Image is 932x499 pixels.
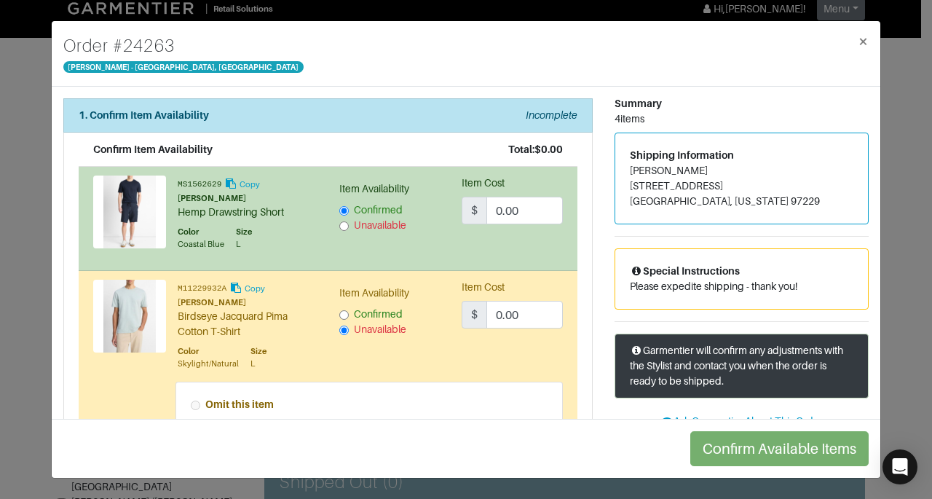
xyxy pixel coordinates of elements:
[615,96,869,111] div: Summary
[630,149,734,161] span: Shipping Information
[339,206,349,216] input: Confirmed
[178,296,317,309] div: [PERSON_NAME]
[240,180,260,189] small: Copy
[178,309,317,339] div: Birdseye Jacquard Pima Cotton T-Shirt
[63,33,304,59] h4: Order # 24263
[205,398,274,410] strong: Omit this item
[79,109,209,121] strong: 1. Confirm Item Availability
[339,326,349,335] input: Unavailable
[339,310,349,320] input: Confirmed
[630,163,853,209] address: [PERSON_NAME] [STREET_ADDRESS] [GEOGRAPHIC_DATA], [US_STATE] 97229
[229,280,266,296] button: Copy
[354,219,406,231] span: Unavailable
[462,280,505,295] label: Item Cost
[178,285,226,294] small: M11229932A
[615,410,869,433] button: Ask Garmentier About This Order
[462,301,487,329] span: $
[339,221,349,231] input: Unavailable
[93,142,213,157] div: Confirm Item Availability
[245,284,265,293] small: Copy
[462,197,487,224] span: $
[178,192,317,205] div: [PERSON_NAME]
[858,31,869,51] span: ×
[354,204,403,216] span: Confirmed
[191,401,200,410] input: Omit this item
[250,345,266,358] div: Size
[236,226,252,238] div: Size
[93,280,166,353] img: Product
[250,358,266,370] div: L
[630,265,740,277] span: Special Instructions
[63,61,304,73] span: [PERSON_NAME] - [GEOGRAPHIC_DATA], [GEOGRAPHIC_DATA]
[462,176,505,191] label: Item Cost
[882,449,917,484] div: Open Intercom Messenger
[615,111,869,127] div: 4 items
[178,180,221,189] small: MS1562629
[354,308,403,320] span: Confirmed
[339,181,409,197] label: Item Availability
[236,238,252,251] div: L
[615,334,869,398] div: Garmentier will confirm any adjustments with the Stylist and contact you when the order is ready ...
[224,176,261,192] button: Copy
[178,205,317,220] div: Hemp Drawstring Short
[339,286,409,301] label: Item Availability
[846,21,880,62] button: Close
[690,431,869,466] button: Confirm Available Items
[354,323,406,335] span: Unavailable
[178,238,224,251] div: Coastal Blue
[93,176,166,248] img: Product
[178,226,224,238] div: Color
[178,358,239,370] div: Skylight/Natural
[508,142,563,157] div: Total: $0.00
[178,345,239,358] div: Color
[526,109,577,121] em: Incomplete
[630,279,853,294] p: Please expedite shipping - thank you!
